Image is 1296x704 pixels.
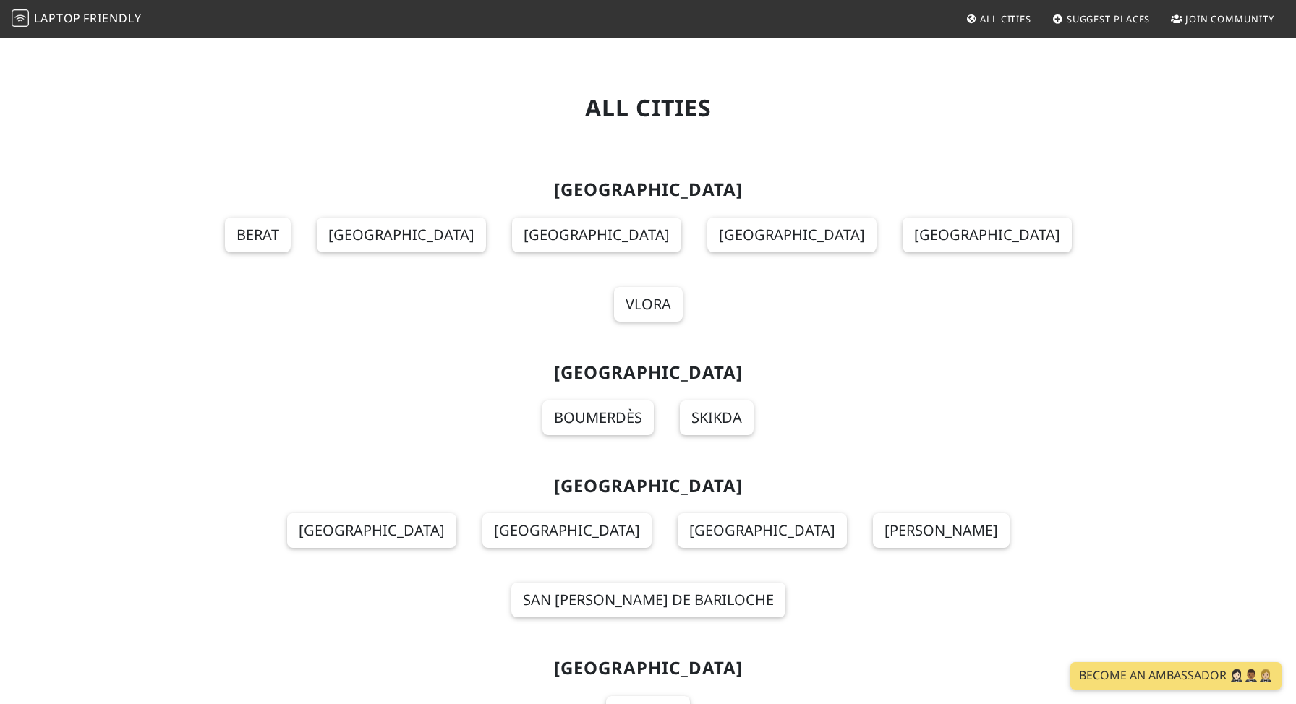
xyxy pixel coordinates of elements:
[1185,12,1274,25] span: Join Community
[1165,6,1280,32] a: Join Community
[707,218,877,252] a: [GEOGRAPHIC_DATA]
[960,6,1037,32] a: All Cities
[287,513,456,548] a: [GEOGRAPHIC_DATA]
[678,513,847,548] a: [GEOGRAPHIC_DATA]
[179,658,1117,679] h2: [GEOGRAPHIC_DATA]
[34,10,81,26] span: Laptop
[317,218,486,252] a: [GEOGRAPHIC_DATA]
[1046,6,1156,32] a: Suggest Places
[614,287,683,322] a: Vlora
[1070,662,1282,690] a: Become an Ambassador 🤵🏻‍♀️🤵🏾‍♂️🤵🏼‍♀️
[980,12,1031,25] span: All Cities
[542,400,654,435] a: Boumerdès
[512,218,681,252] a: [GEOGRAPHIC_DATA]
[680,400,754,435] a: Skikda
[179,94,1117,121] h1: All Cities
[1067,12,1151,25] span: Suggest Places
[12,7,142,32] a: LaptopFriendly LaptopFriendly
[225,218,291,252] a: Berat
[179,179,1117,200] h2: [GEOGRAPHIC_DATA]
[179,362,1117,383] h2: [GEOGRAPHIC_DATA]
[482,513,652,548] a: [GEOGRAPHIC_DATA]
[511,583,785,617] a: San [PERSON_NAME] de Bariloche
[179,476,1117,497] h2: [GEOGRAPHIC_DATA]
[83,10,141,26] span: Friendly
[903,218,1072,252] a: [GEOGRAPHIC_DATA]
[873,513,1010,548] a: [PERSON_NAME]
[12,9,29,27] img: LaptopFriendly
